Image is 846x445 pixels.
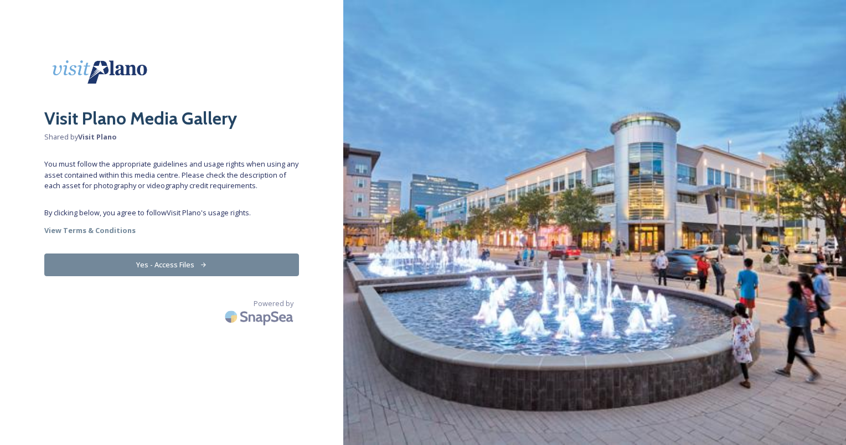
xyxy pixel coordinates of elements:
strong: Visit Plano [78,132,117,142]
img: SnapSea Logo [221,304,299,330]
strong: View Terms & Conditions [44,225,136,235]
span: Shared by [44,132,299,142]
span: Powered by [254,298,293,309]
span: By clicking below, you agree to follow Visit Plano 's usage rights. [44,208,299,218]
a: View Terms & Conditions [44,224,299,237]
img: visit-plano-social-optimized.jpg [44,44,155,100]
span: You must follow the appropriate guidelines and usage rights when using any asset contained within... [44,159,299,191]
h2: Visit Plano Media Gallery [44,105,299,132]
button: Yes - Access Files [44,253,299,276]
